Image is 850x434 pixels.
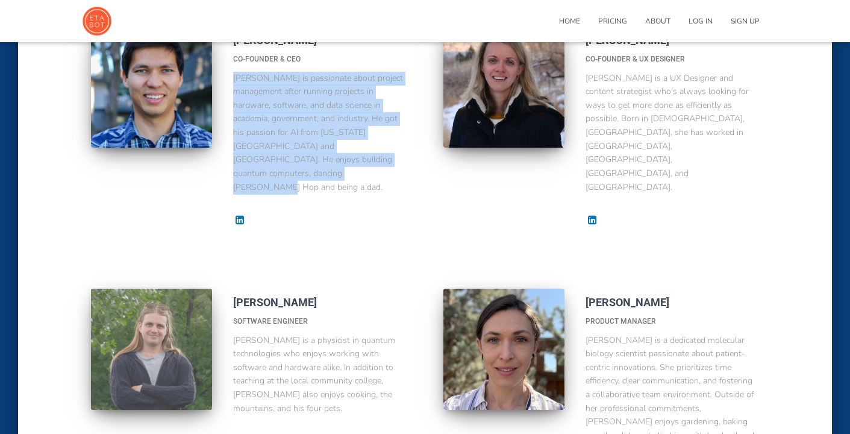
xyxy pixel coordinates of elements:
h4: [PERSON_NAME] [233,295,404,310]
img: Rebecca Radnaev [443,27,564,148]
img: Ilya Vinogradov [84,283,217,416]
img: ETAbot [82,6,112,36]
img: Maryia Barnett [443,289,564,410]
a: Sign Up [722,6,769,36]
a: Home [550,6,589,36]
a: Log In [680,6,722,36]
h4: [PERSON_NAME] [586,295,757,310]
h6: Software Engineer [233,316,404,327]
p: [PERSON_NAME] is a physicist in quantum technologies who enjoys working with software and hardwar... [233,334,404,416]
a: Pricing [589,6,636,36]
img: Alexander Radnaev [91,27,212,148]
h6: Co-founder & UX Designer [586,54,757,65]
p: [PERSON_NAME] is a UX Designer and content strategist who's always looking for ways to get more d... [586,72,757,195]
h6: Co-Founder & CEO [233,54,404,65]
p: [PERSON_NAME] is passionate about project management after running projects in hardware, software... [233,72,404,195]
h6: Product Manager [586,316,757,327]
a: About [636,6,680,36]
